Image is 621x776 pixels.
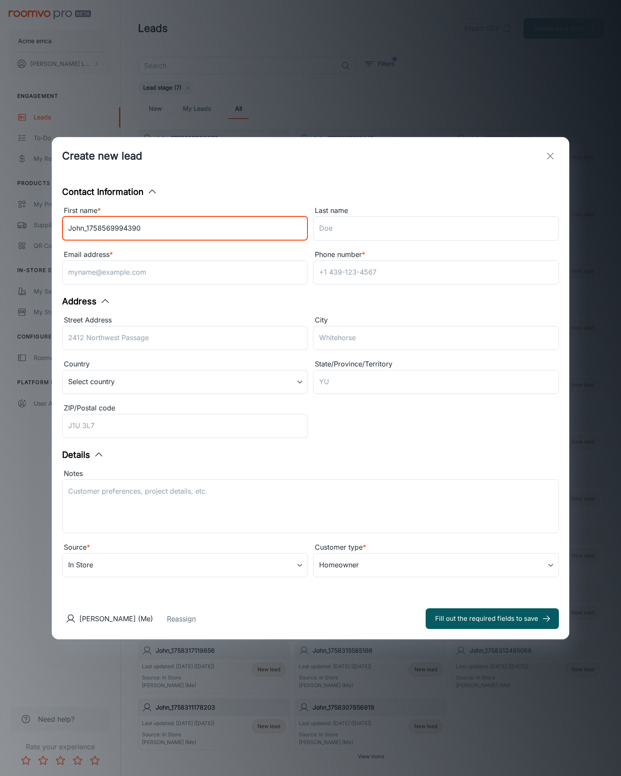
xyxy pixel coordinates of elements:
[167,613,196,624] button: Reassign
[62,295,110,308] button: Address
[313,315,559,326] div: City
[313,249,559,260] div: Phone number
[62,326,308,350] input: 2412 Northwest Passage
[313,359,559,370] div: State/Province/Territory
[62,249,308,260] div: Email address
[62,414,308,438] input: J1U 3L7
[313,260,559,285] input: +1 439-123-4567
[62,315,308,326] div: Street Address
[62,403,308,414] div: ZIP/Postal code
[542,147,559,165] button: exit
[62,185,157,198] button: Contact Information
[62,448,104,461] button: Details
[62,468,559,479] div: Notes
[79,613,153,624] p: [PERSON_NAME] (Me)
[62,205,308,216] div: First name
[426,608,559,629] button: Fill out the required fields to save
[62,553,308,577] div: In Store
[62,359,308,370] div: Country
[313,205,559,216] div: Last name
[62,542,308,553] div: Source
[62,216,308,241] input: John
[313,216,559,241] input: Doe
[62,370,308,394] div: Select country
[313,553,559,577] div: Homeowner
[62,260,308,285] input: myname@example.com
[313,370,559,394] input: YU
[313,542,559,553] div: Customer type
[313,326,559,350] input: Whitehorse
[62,148,142,164] h1: Create new lead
